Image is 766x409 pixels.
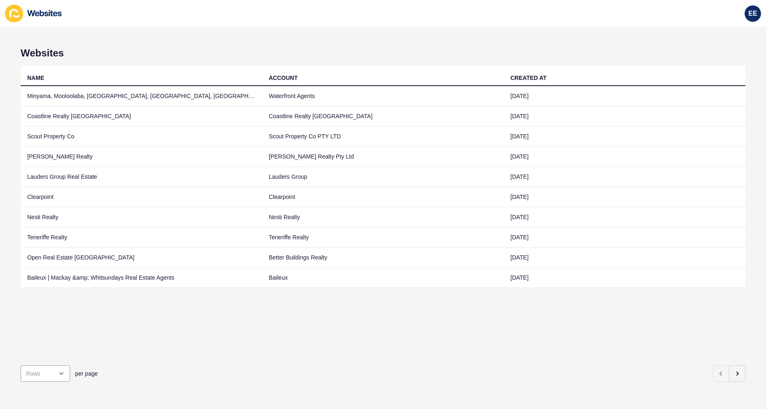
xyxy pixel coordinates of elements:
td: Baileux [262,268,504,288]
div: CREATED AT [510,74,547,82]
td: Better Buildings Realty [262,248,504,268]
td: Lauders Group Real Estate [21,167,262,187]
td: Clearpoint [21,187,262,207]
div: open menu [21,365,70,382]
td: [DATE] [504,207,745,227]
td: Open Real Estate [GEOGRAPHIC_DATA] [21,248,262,268]
td: Nesti Realty [21,207,262,227]
td: [PERSON_NAME] Realty Pty Ltd [262,147,504,167]
td: Baileux | Mackay &amp; Whitsundays Real Estate Agents [21,268,262,288]
td: [DATE] [504,227,745,248]
h1: Websites [21,47,745,59]
td: [DATE] [504,167,745,187]
td: Coastline Realty [GEOGRAPHIC_DATA] [21,106,262,126]
td: [DATE] [504,248,745,268]
span: EE [748,9,757,18]
td: [DATE] [504,126,745,147]
td: Minyama, Mooloolaba, [GEOGRAPHIC_DATA], [GEOGRAPHIC_DATA], [GEOGRAPHIC_DATA], Real Estate [21,86,262,106]
td: Clearpoint [262,187,504,207]
td: [DATE] [504,187,745,207]
td: Waterfront Agents [262,86,504,106]
td: [DATE] [504,86,745,106]
td: Nesti Realty [262,207,504,227]
td: [DATE] [504,147,745,167]
td: [DATE] [504,106,745,126]
td: Lauders Group [262,167,504,187]
td: Teneriffe Realty [21,227,262,248]
span: per page [75,369,98,378]
td: Scout Property Co PTY LTD [262,126,504,147]
td: [PERSON_NAME] Realty [21,147,262,167]
td: Coastline Realty [GEOGRAPHIC_DATA] [262,106,504,126]
td: Teneriffe Realty [262,227,504,248]
div: ACCOUNT [269,74,298,82]
td: Scout Property Co [21,126,262,147]
div: NAME [27,74,44,82]
td: [DATE] [504,268,745,288]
